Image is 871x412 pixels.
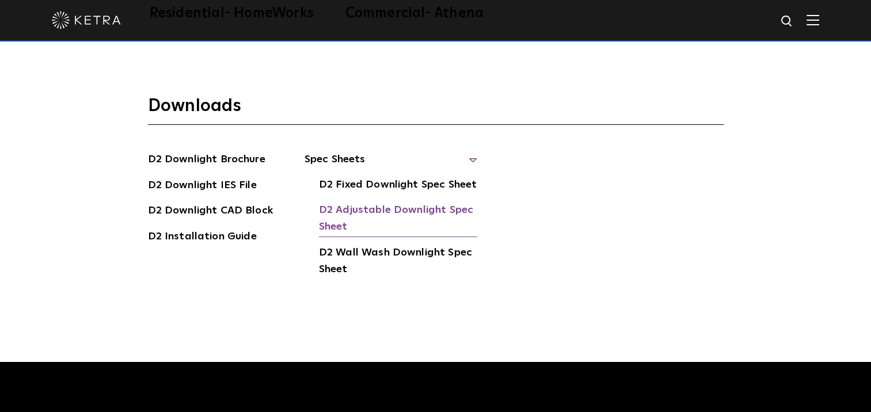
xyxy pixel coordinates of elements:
img: Hamburger%20Nav.svg [807,14,819,25]
a: D2 Downlight Brochure [148,151,265,170]
img: ketra-logo-2019-white [52,12,121,29]
h3: Downloads [148,95,724,125]
span: Spec Sheets [305,151,477,177]
a: D2 Fixed Downlight Spec Sheet [319,177,477,195]
a: D2 Adjustable Downlight Spec Sheet [319,202,477,237]
a: D2 Wall Wash Downlight Spec Sheet [319,245,477,280]
a: D2 Downlight IES File [148,177,257,196]
a: D2 Installation Guide [148,228,257,247]
img: search icon [780,14,794,29]
a: D2 Downlight CAD Block [148,203,273,221]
